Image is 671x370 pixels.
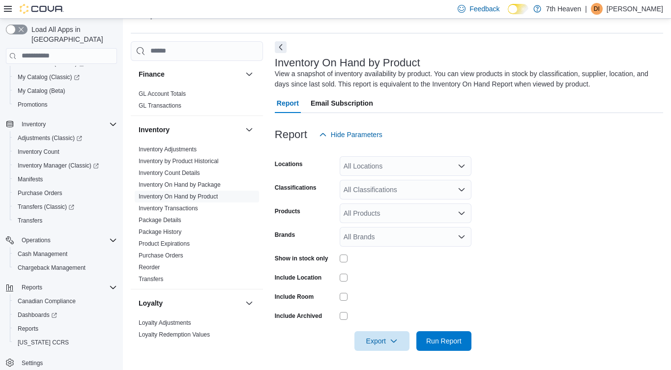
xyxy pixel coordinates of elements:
[139,193,218,200] a: Inventory On Hand by Product
[14,173,47,185] a: Manifests
[275,207,300,215] label: Products
[10,84,121,98] button: My Catalog (Beta)
[18,234,55,246] button: Operations
[458,209,466,217] button: Open list of options
[14,248,71,260] a: Cash Management
[275,57,420,69] h3: Inventory On Hand by Product
[275,274,321,282] label: Include Location
[14,160,103,171] a: Inventory Manager (Classic)
[18,175,43,183] span: Manifests
[10,322,121,336] button: Reports
[18,264,86,272] span: Chargeback Management
[14,99,52,111] a: Promotions
[18,325,38,333] span: Reports
[139,263,160,271] span: Reorder
[426,336,462,346] span: Run Report
[2,355,121,370] button: Settings
[10,70,121,84] a: My Catalog (Classic)
[585,3,587,15] p: |
[139,240,190,247] a: Product Expirations
[139,252,183,259] a: Purchase Orders
[243,124,255,136] button: Inventory
[14,323,42,335] a: Reports
[22,359,43,367] span: Settings
[10,214,121,228] button: Transfers
[14,309,61,321] a: Dashboards
[508,4,528,14] input: Dark Mode
[607,3,663,15] p: [PERSON_NAME]
[139,319,191,326] a: Loyalty Adjustments
[139,169,200,177] span: Inventory Count Details
[275,160,303,168] label: Locations
[139,331,210,339] span: Loyalty Redemption Values
[139,276,163,283] a: Transfers
[139,181,221,189] span: Inventory On Hand by Package
[14,71,84,83] a: My Catalog (Classic)
[10,186,121,200] button: Purchase Orders
[139,157,219,165] span: Inventory by Product Historical
[14,262,117,274] span: Chargeback Management
[18,217,42,225] span: Transfers
[139,204,198,212] span: Inventory Transactions
[139,228,181,235] a: Package History
[243,68,255,80] button: Finance
[10,145,121,159] button: Inventory Count
[469,4,499,14] span: Feedback
[354,331,409,351] button: Export
[360,331,404,351] span: Export
[14,187,117,199] span: Purchase Orders
[10,131,121,145] a: Adjustments (Classic)
[139,158,219,165] a: Inventory by Product Historical
[243,297,255,309] button: Loyalty
[14,201,117,213] span: Transfers (Classic)
[18,148,59,156] span: Inventory Count
[14,295,117,307] span: Canadian Compliance
[14,173,117,185] span: Manifests
[18,234,117,246] span: Operations
[139,217,181,224] a: Package Details
[139,125,170,135] h3: Inventory
[18,250,67,258] span: Cash Management
[22,120,46,128] span: Inventory
[18,118,50,130] button: Inventory
[275,129,307,141] h3: Report
[2,281,121,294] button: Reports
[14,85,117,97] span: My Catalog (Beta)
[139,181,221,188] a: Inventory On Hand by Package
[139,298,241,308] button: Loyalty
[331,130,382,140] span: Hide Parameters
[14,146,63,158] a: Inventory Count
[591,3,603,15] div: Demetri Ioannides
[546,3,582,15] p: 7th Heaven
[277,93,299,113] span: Report
[10,172,121,186] button: Manifests
[275,255,328,262] label: Show in stock only
[139,228,181,236] span: Package History
[18,189,62,197] span: Purchase Orders
[14,201,78,213] a: Transfers (Classic)
[14,71,117,83] span: My Catalog (Classic)
[139,319,191,327] span: Loyalty Adjustments
[139,125,241,135] button: Inventory
[14,85,69,97] a: My Catalog (Beta)
[416,331,471,351] button: Run Report
[139,240,190,248] span: Product Expirations
[131,88,263,115] div: Finance
[14,160,117,171] span: Inventory Manager (Classic)
[10,159,121,172] a: Inventory Manager (Classic)
[14,323,117,335] span: Reports
[275,41,287,53] button: Next
[14,99,117,111] span: Promotions
[18,134,82,142] span: Adjustments (Classic)
[275,293,314,301] label: Include Room
[139,205,198,212] a: Inventory Transactions
[139,90,186,97] a: GL Account Totals
[275,184,317,192] label: Classifications
[139,102,181,109] a: GL Transactions
[18,101,48,109] span: Promotions
[14,337,117,348] span: Washington CCRS
[594,3,600,15] span: DI
[139,264,160,271] a: Reorder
